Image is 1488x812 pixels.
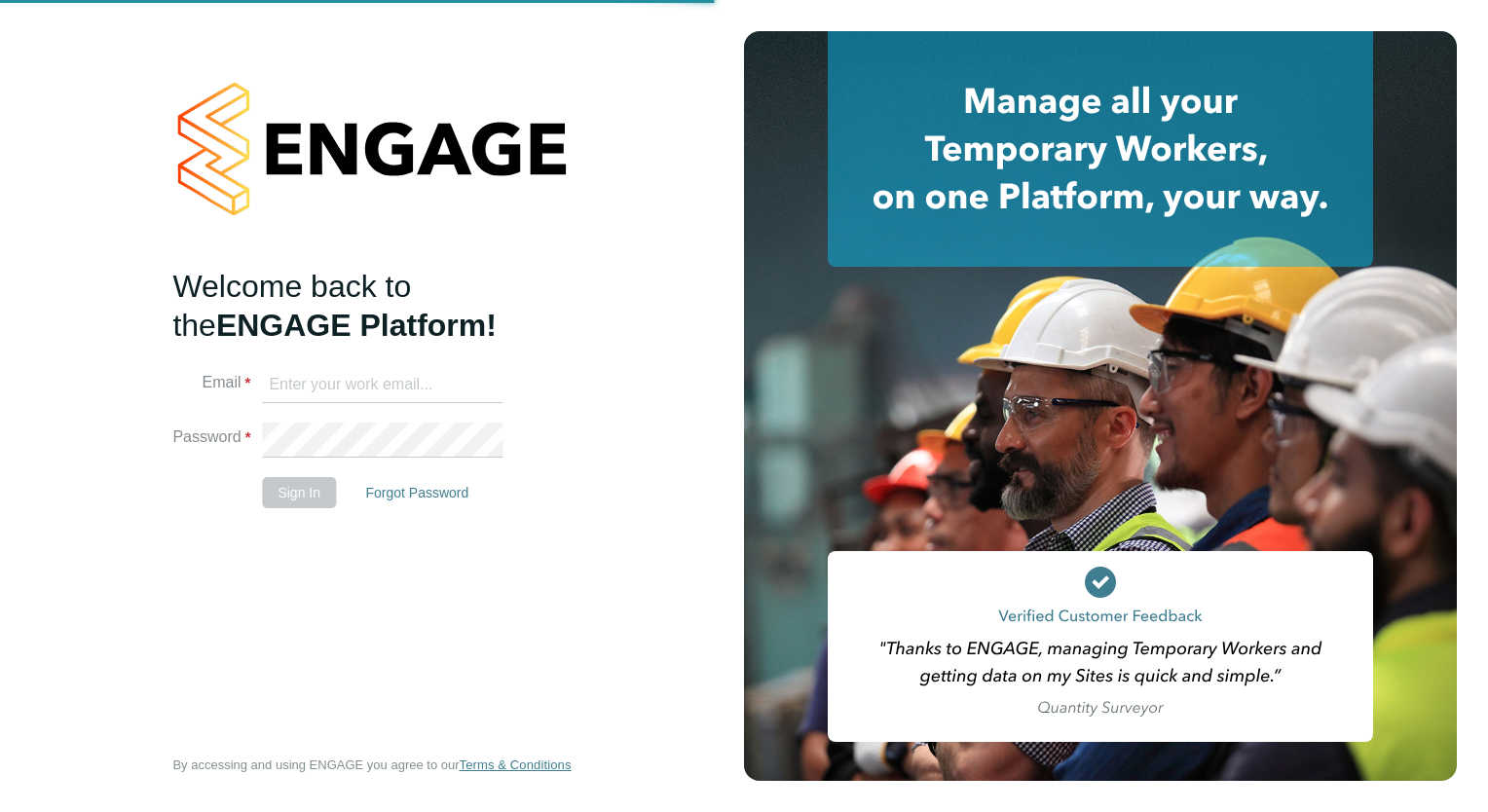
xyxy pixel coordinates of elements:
input: Enter your work email... [262,368,502,403]
a: Terms & Conditions [460,757,572,773]
button: Sign In [262,477,336,508]
label: Email [172,373,250,393]
button: Forgot Password [350,477,484,508]
span: Welcome back to the [172,269,411,343]
span: By accessing and using ENGAGE you agree to our [172,757,571,772]
label: Password [172,427,250,448]
h2: ENGAGE Platform! [172,267,552,345]
span: Terms & Conditions [460,757,572,772]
